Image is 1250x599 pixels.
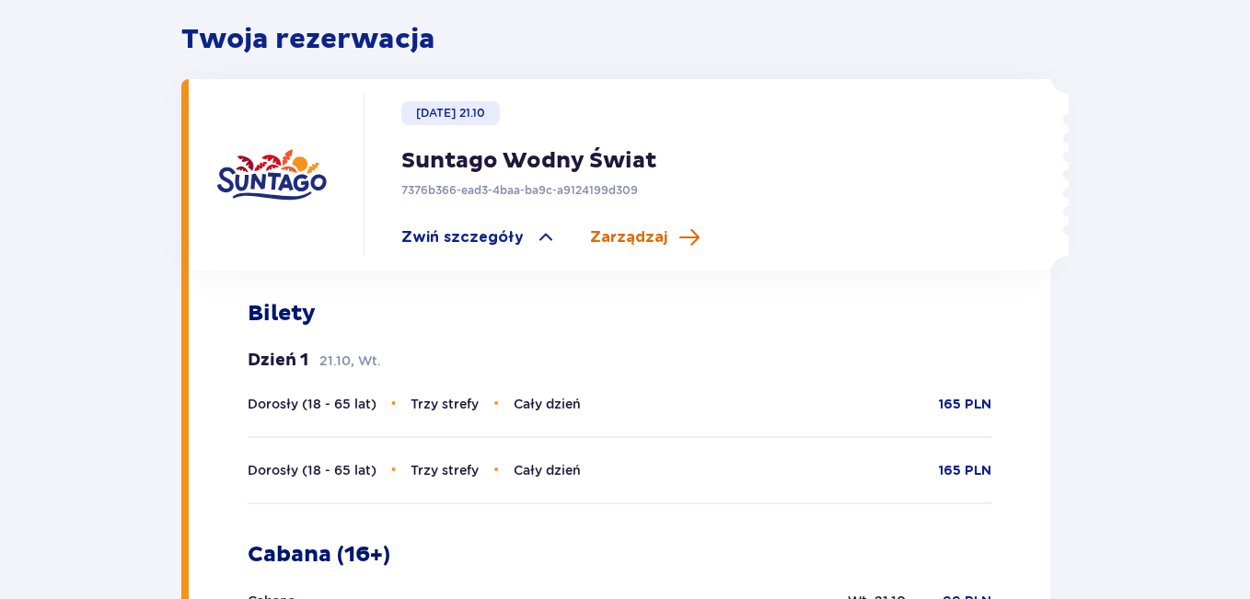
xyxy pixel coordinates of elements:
[514,397,581,411] span: Cały dzień
[248,300,316,328] p: Bilety
[391,461,397,479] span: •
[248,463,376,478] span: Dorosły (18 - 65 lat)
[493,395,499,413] span: •
[319,351,381,370] p: 21.10, Wt.
[248,541,390,569] p: Cabana (16+)
[411,397,479,411] span: Trzy strefy
[248,350,308,372] p: Dzień 1
[590,227,667,248] span: Zarządzaj
[411,463,479,478] span: Trzy strefy
[401,227,524,248] span: Zwiń szczegóły
[590,226,700,248] a: Zarządzaj
[939,396,991,414] p: 165 PLN
[216,120,327,230] img: Suntago logo
[401,226,557,248] a: Zwiń szczegóły
[401,147,656,175] p: Suntago Wodny Świat
[514,463,581,478] span: Cały dzień
[939,462,991,480] p: 165 PLN
[493,461,499,479] span: •
[181,22,1070,57] p: Twoja rezerwacja
[391,395,397,413] span: •
[416,105,485,121] p: [DATE] 21.10
[248,397,376,411] span: Dorosły (18 - 65 lat)
[401,182,638,199] p: 7376b366-ead3-4baa-ba9c-a9124199d309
